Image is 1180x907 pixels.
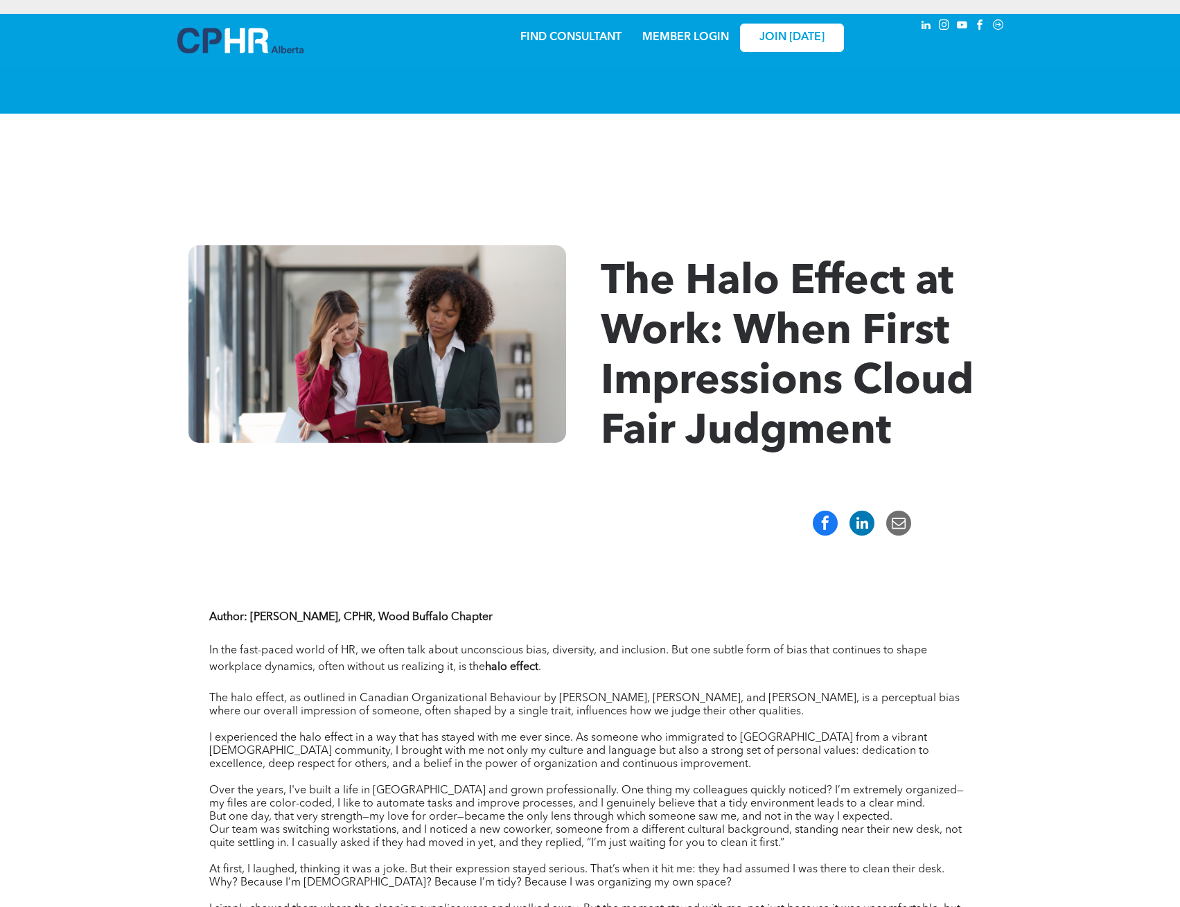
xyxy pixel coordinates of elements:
strong: halo effect [485,662,538,673]
img: A blue and white logo for cp alberta [177,28,303,53]
span: At first, I laughed, thinking it was a joke. But their expression stayed serious. That’s when it ... [209,864,944,888]
span: I experienced the halo effect in a way that has stayed with me ever since. As someone who immigra... [209,732,929,770]
p: In the fast-paced world of HR, we often talk about unconscious bias, diversity, and inclusion. Bu... [209,642,971,676]
span: The Halo Effect at Work: When First Impressions Cloud Fair Judgment [601,262,974,453]
span: But one day, that very strength—my love for order—became the only lens through which someone saw ... [209,811,892,822]
a: Social network [991,17,1006,36]
a: linkedin [919,17,934,36]
span: Our team was switching workstations, and I noticed a new coworker, someone from a different cultu... [209,825,962,849]
a: JOIN [DATE] [740,24,844,52]
a: FIND CONSULTANT [520,32,622,43]
span: Over the years, I've built a life in [GEOGRAPHIC_DATA] and grown professionally. One thing my col... [209,785,964,809]
span: The halo effect, as outlined in Canadian Organizational Behaviour by [PERSON_NAME], [PERSON_NAME]... [209,693,960,717]
span: JOIN [DATE] [759,31,825,44]
strong: Author [209,612,244,623]
strong: : [PERSON_NAME], CPHR, Wood Buffalo Chapter [244,612,493,623]
a: instagram [937,17,952,36]
a: youtube [955,17,970,36]
a: MEMBER LOGIN [642,32,729,43]
a: facebook [973,17,988,36]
